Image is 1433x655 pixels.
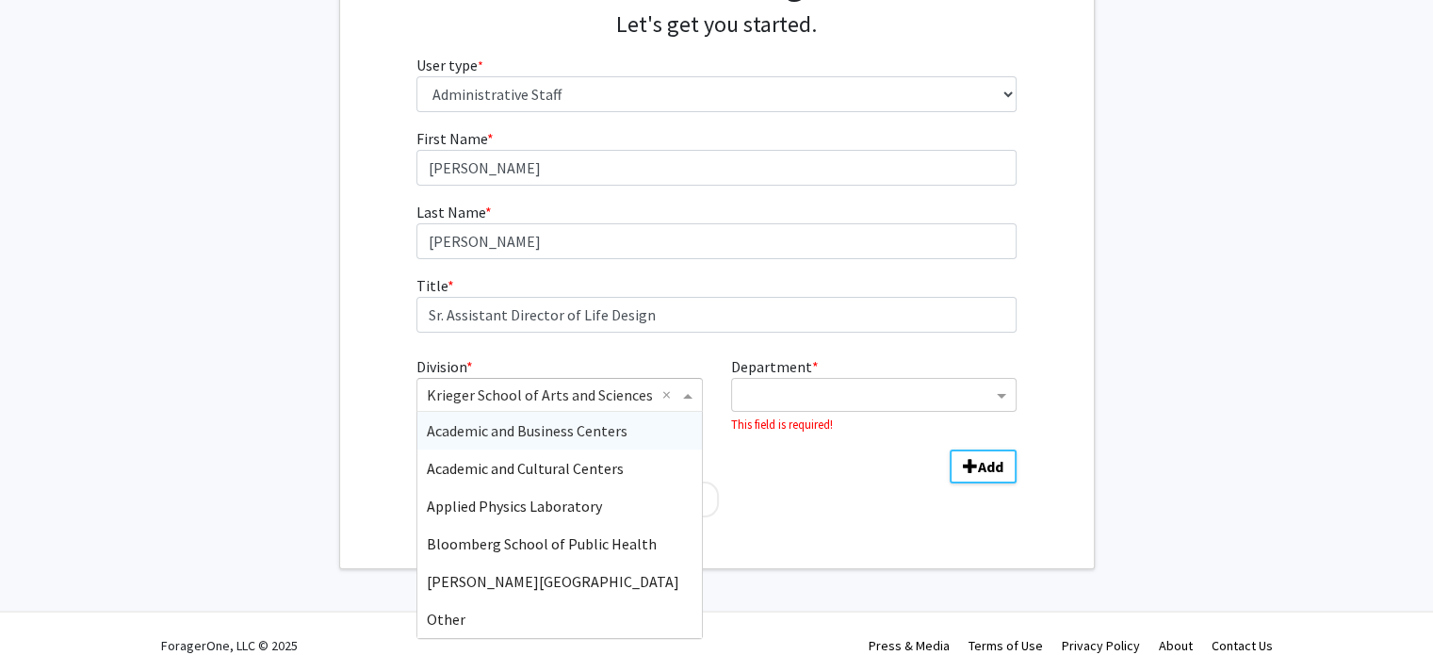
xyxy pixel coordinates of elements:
h4: Let's get you started. [416,11,1017,39]
ng-select: Division [416,378,702,412]
span: First Name [416,129,487,148]
span: Applied Physics Laboratory [427,497,602,516]
span: Academic and Cultural Centers [427,459,624,478]
a: Contact Us [1212,637,1273,654]
span: Clear all [662,384,678,406]
ng-select: Department [731,378,1017,412]
iframe: Chat [14,570,80,641]
b: Add [978,457,1003,476]
a: Press & Media [869,637,950,654]
div: Division [402,355,716,434]
small: This field is required! [731,417,833,432]
ng-dropdown-panel: Options list [416,411,702,639]
button: Add Division/Department [950,450,1017,483]
a: About [1159,637,1193,654]
label: User type [416,54,483,76]
span: Other [427,610,465,629]
span: Last Name [416,203,485,221]
span: Bloomberg School of Public Health [427,534,657,553]
a: Privacy Policy [1062,637,1140,654]
div: Department [717,355,1031,434]
span: Academic and Business Centers [427,421,627,440]
span: Title [416,276,448,295]
span: [PERSON_NAME][GEOGRAPHIC_DATA] [427,572,679,591]
a: Terms of Use [969,637,1043,654]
